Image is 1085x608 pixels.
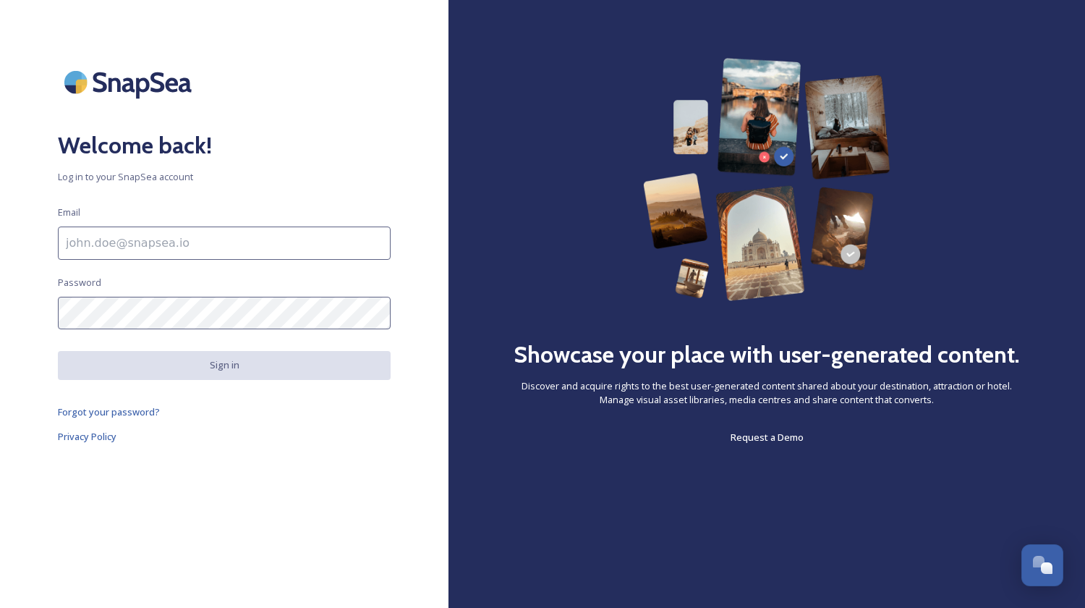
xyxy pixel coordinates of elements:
span: Request a Demo [731,431,804,444]
span: Forgot your password? [58,405,160,418]
h2: Welcome back! [58,128,391,163]
a: Privacy Policy [58,428,391,445]
span: Password [58,276,101,290]
span: Email [58,206,80,219]
input: john.doe@snapsea.io [58,227,391,260]
span: Log in to your SnapSea account [58,170,391,184]
img: SnapSea Logo [58,58,203,106]
button: Open Chat [1021,544,1063,586]
span: Privacy Policy [58,430,116,443]
button: Sign in [58,351,391,379]
a: Request a Demo [731,428,804,446]
a: Forgot your password? [58,403,391,421]
span: Discover and acquire rights to the best user-generated content shared about your destination, att... [506,379,1027,407]
img: 63b42ca75bacad526042e722_Group%20154-p-800.png [643,58,891,301]
h2: Showcase your place with user-generated content. [514,337,1020,372]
